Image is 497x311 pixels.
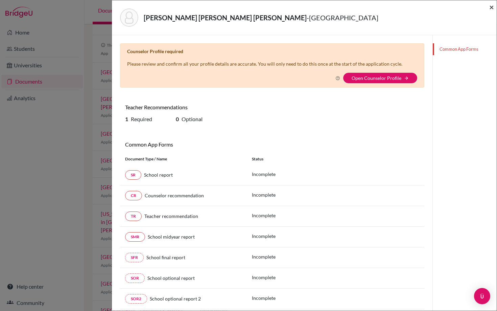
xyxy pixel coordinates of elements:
[352,75,401,81] a: Open Counselor Profile
[489,3,494,11] button: Close
[145,193,204,198] span: Counselor recommendation
[125,212,142,221] a: TR
[131,116,152,122] span: Required
[144,172,173,178] span: School report
[125,116,128,122] b: 1
[404,76,409,81] i: arrow_forward
[150,296,201,302] span: School optional report 2
[252,171,276,178] p: Incomplete
[252,212,276,219] p: Incomplete
[127,60,402,67] p: Please review and confirm all your profile details are accurate. You will only need to do this on...
[252,274,276,281] p: Incomplete
[147,275,195,281] span: School optional report
[125,170,141,180] a: SR
[307,14,378,22] span: - [GEOGRAPHIC_DATA]
[474,288,490,304] div: Open Intercom Messenger
[125,232,145,242] a: SMR
[125,191,142,200] a: CR
[125,253,144,262] a: SFR
[433,43,497,55] a: Common App Forms
[176,116,179,122] b: 0
[146,254,185,260] span: School final report
[247,156,424,162] div: Status
[120,156,247,162] div: Document Type / Name
[144,14,307,22] strong: [PERSON_NAME] [PERSON_NAME] [PERSON_NAME]
[252,232,276,240] p: Incomplete
[125,141,267,148] h6: Common App Forms
[127,48,183,54] b: Counselor Profile required
[125,273,145,283] a: SOR
[252,253,276,260] p: Incomplete
[144,213,198,219] span: Teacher recommendation
[252,191,276,198] p: Incomplete
[343,73,417,83] button: Open Counselor Profilearrow_forward
[489,2,494,12] span: ×
[125,294,147,304] a: SOR2
[182,116,203,122] span: Optional
[148,234,195,240] span: School midyear report
[125,104,267,110] h6: Teacher Recommendations
[252,294,276,302] p: Incomplete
